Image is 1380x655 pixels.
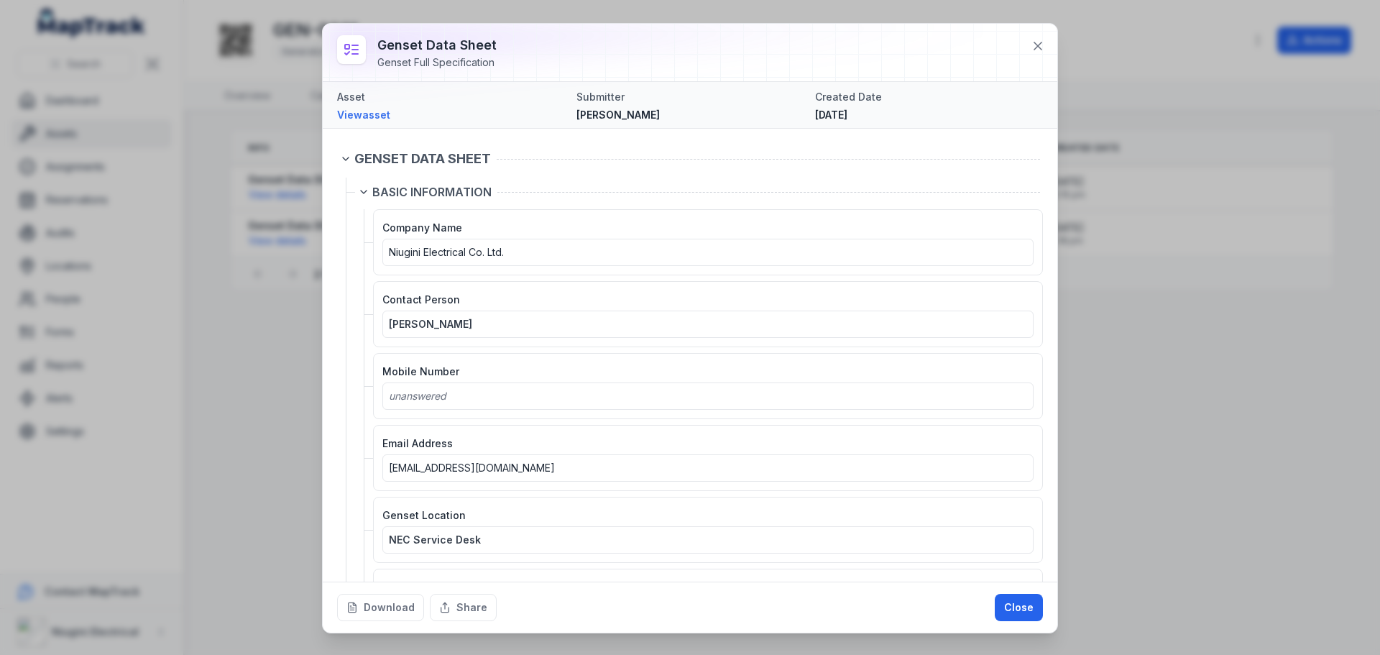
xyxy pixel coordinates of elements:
span: GENSET DATA SHEET [354,149,491,169]
a: [PERSON_NAME] [389,317,1027,331]
span: unanswered [389,390,446,402]
div: Genset Full Specification [377,55,497,70]
span: Asset [337,91,365,103]
span: Submitter [576,91,625,103]
span: Genset ID [382,581,432,593]
span: BASIC INFORMATION [372,183,492,201]
span: Created Date [815,91,882,103]
a: Viewasset [337,108,565,122]
span: [DATE] [815,109,847,121]
span: Niugini Electrical Co. Ltd. [389,246,504,258]
span: Mobile Number [382,365,459,377]
button: Share [430,594,497,621]
time: 8/19/2025, 12:15:56 PM [815,109,847,121]
span: Genset Location [382,509,466,521]
h3: Genset Data Sheet [377,35,497,55]
button: Download [337,594,424,621]
span: [EMAIL_ADDRESS][DOMAIN_NAME] [389,462,555,474]
button: Close [995,594,1043,621]
span: Email Address [382,437,453,449]
span: NEC Service Desk [389,533,481,546]
span: [PERSON_NAME] [576,109,660,121]
span: Contact Person [382,293,460,306]
a: NEC Service Desk [389,533,1027,547]
span: Company Name [382,221,462,234]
